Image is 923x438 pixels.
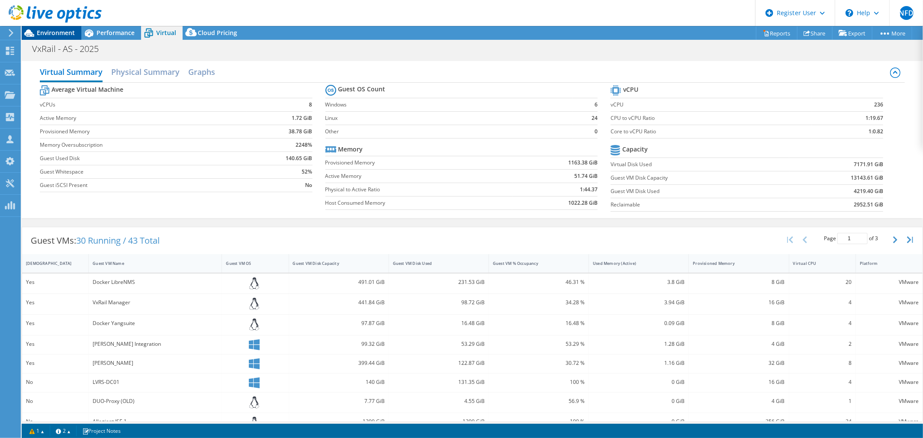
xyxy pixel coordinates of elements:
[23,425,50,436] a: 1
[93,339,218,349] div: [PERSON_NAME] Integration
[568,158,598,167] b: 1163.38 GiB
[832,26,872,40] a: Export
[26,261,74,266] div: [DEMOGRAPHIC_DATA]
[293,298,385,307] div: 441.84 GiB
[611,114,811,122] label: CPU to vCPU Ratio
[188,63,215,81] h2: Graphs
[860,319,919,328] div: VMware
[325,127,573,136] label: Other
[611,160,789,169] label: Virtual Disk Used
[846,9,853,17] svg: \n
[393,277,485,287] div: 231.53 GiB
[851,174,883,182] b: 13143.61 GiB
[854,187,883,196] b: 4219.40 GiB
[868,127,883,136] b: 1:0.82
[26,319,84,328] div: Yes
[198,29,237,37] span: Cloud Pricing
[793,277,852,287] div: 20
[111,63,180,81] h2: Physical Summary
[493,417,585,426] div: 100 %
[793,319,852,328] div: 4
[393,261,474,266] div: Guest VM Disk Used
[286,154,312,163] b: 140.65 GiB
[793,377,852,387] div: 4
[93,319,218,328] div: Docker Yangsuite
[293,377,385,387] div: 140 GiB
[623,85,638,94] b: vCPU
[156,29,176,37] span: Virtual
[40,127,247,136] label: Provisioned Memory
[393,298,485,307] div: 98.72 GiB
[793,339,852,349] div: 2
[493,261,574,266] div: Guest VM % Occupancy
[26,358,84,368] div: Yes
[93,417,218,426] div: Allegiant ISE 1
[611,174,789,182] label: Guest VM Disk Capacity
[26,377,84,387] div: No
[493,377,585,387] div: 100 %
[860,417,919,426] div: VMware
[860,298,919,307] div: VMware
[40,154,247,163] label: Guest Used Disk
[26,396,84,406] div: No
[693,298,785,307] div: 16 GiB
[393,358,485,368] div: 122.87 GiB
[40,63,103,82] h2: Virtual Summary
[76,235,160,246] span: 30 Running / 43 Total
[293,417,385,426] div: 1200 GiB
[874,100,883,109] b: 236
[226,261,274,266] div: Guest VM OS
[693,358,785,368] div: 32 GiB
[824,233,878,244] span: Page of
[493,339,585,349] div: 53.29 %
[306,181,312,190] b: No
[325,199,513,207] label: Host Consumed Memory
[26,417,84,426] div: No
[693,396,785,406] div: 4 GiB
[51,85,123,94] b: Average Virtual Machine
[793,417,852,426] div: 24
[40,181,247,190] label: Guest iSCSI Present
[593,377,685,387] div: 0 GiB
[28,44,112,54] h1: VxRail - AS - 2025
[875,235,878,242] span: 3
[325,100,573,109] label: Windows
[568,199,598,207] b: 1022.28 GiB
[325,185,513,194] label: Physical to Active Ratio
[93,396,218,406] div: DUO-Proxy (OLD)
[293,339,385,349] div: 99.32 GiB
[93,298,218,307] div: VxRail Manager
[622,145,648,154] b: Capacity
[611,187,789,196] label: Guest VM Disk Used
[611,100,811,109] label: vCPU
[493,298,585,307] div: 34.28 %
[293,396,385,406] div: 7.77 GiB
[693,377,785,387] div: 16 GiB
[393,339,485,349] div: 53.29 GiB
[393,396,485,406] div: 4.55 GiB
[26,298,84,307] div: Yes
[302,167,312,176] b: 52%
[793,261,841,266] div: Virtual CPU
[93,358,218,368] div: [PERSON_NAME]
[40,141,247,149] label: Memory Oversubscription
[865,114,883,122] b: 1:19.67
[338,85,386,93] b: Guest OS Count
[325,172,513,180] label: Active Memory
[693,277,785,287] div: 8 GiB
[293,319,385,328] div: 97.87 GiB
[593,319,685,328] div: 0.09 GiB
[693,319,785,328] div: 8 GiB
[872,26,912,40] a: More
[325,158,513,167] label: Provisioned Memory
[293,358,385,368] div: 399.44 GiB
[793,298,852,307] div: 4
[595,100,598,109] b: 6
[860,377,919,387] div: VMware
[93,377,218,387] div: LVRS-DC01
[693,417,785,426] div: 256 GiB
[293,261,374,266] div: Guest VM Disk Capacity
[393,377,485,387] div: 131.35 GiB
[26,339,84,349] div: Yes
[860,277,919,287] div: VMware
